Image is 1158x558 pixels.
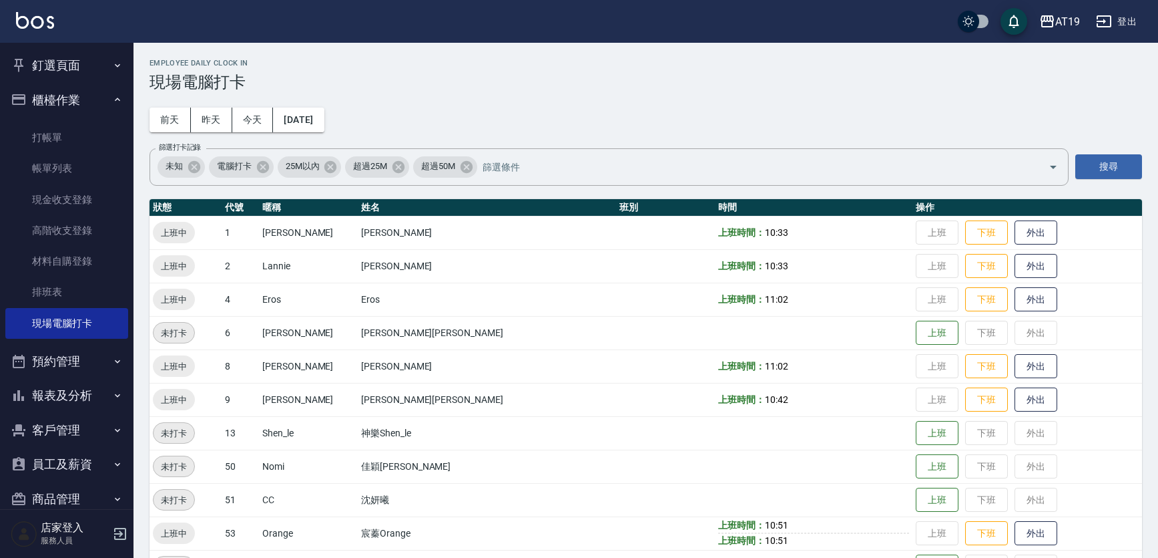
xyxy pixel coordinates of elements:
[345,160,395,173] span: 超過25M
[153,527,195,541] span: 上班中
[715,199,912,217] th: 時間
[479,155,1025,178] input: 篩選條件
[765,261,788,271] span: 10:33
[1091,9,1142,34] button: 登出
[965,254,1008,279] button: 下班
[1015,354,1057,379] button: 外出
[718,261,765,271] b: 上班時間：
[154,426,194,440] span: 未打卡
[718,361,765,372] b: 上班時間：
[259,216,358,249] td: [PERSON_NAME]
[1034,8,1085,35] button: AT19
[222,283,259,316] td: 4
[209,160,260,173] span: 電腦打卡
[222,199,259,217] th: 代號
[5,184,128,215] a: 現金收支登錄
[965,287,1008,312] button: 下班
[358,450,616,483] td: 佳穎[PERSON_NAME]
[278,160,328,173] span: 25M以內
[150,108,191,132] button: 前天
[41,521,109,535] h5: 店家登入
[259,283,358,316] td: Eros
[5,83,128,118] button: 櫃檯作業
[413,156,477,178] div: 超過50M
[965,354,1008,379] button: 下班
[154,460,194,474] span: 未打卡
[278,156,342,178] div: 25M以內
[765,535,788,546] span: 10:51
[5,215,128,246] a: 高階收支登錄
[5,308,128,339] a: 現場電腦打卡
[5,122,128,153] a: 打帳單
[159,142,201,152] label: 篩選打卡記錄
[259,450,358,483] td: Nomi
[259,483,358,517] td: CC
[150,199,222,217] th: 狀態
[16,12,54,29] img: Logo
[5,447,128,482] button: 員工及薪資
[1015,254,1057,279] button: 外出
[916,321,958,345] button: 上班
[191,108,232,132] button: 昨天
[358,350,616,383] td: [PERSON_NAME]
[358,199,616,217] th: 姓名
[259,350,358,383] td: [PERSON_NAME]
[765,227,788,238] span: 10:33
[765,294,788,305] span: 11:02
[765,520,788,531] span: 10:51
[1000,8,1027,35] button: save
[358,383,616,416] td: [PERSON_NAME][PERSON_NAME]
[232,108,274,132] button: 今天
[5,378,128,413] button: 報表及分析
[259,517,358,550] td: Orange
[5,153,128,184] a: 帳單列表
[153,293,195,307] span: 上班中
[158,156,205,178] div: 未知
[358,416,616,450] td: 神樂Shen_le
[718,227,765,238] b: 上班時間：
[273,108,324,132] button: [DATE]
[154,493,194,507] span: 未打卡
[153,393,195,407] span: 上班中
[1015,221,1057,245] button: 外出
[965,521,1008,546] button: 下班
[358,517,616,550] td: 宸蓁Orange
[718,294,765,305] b: 上班時間：
[154,326,194,340] span: 未打卡
[209,156,274,178] div: 電腦打卡
[1015,287,1057,312] button: 外出
[718,535,765,546] b: 上班時間：
[5,277,128,307] a: 排班表
[358,316,616,350] td: [PERSON_NAME][PERSON_NAME]
[1015,388,1057,412] button: 外出
[222,249,259,283] td: 2
[5,413,128,448] button: 客戶管理
[153,226,195,240] span: 上班中
[965,388,1008,412] button: 下班
[1075,154,1142,179] button: 搜尋
[222,383,259,416] td: 9
[5,344,128,379] button: 預約管理
[1055,13,1080,30] div: AT19
[765,394,788,405] span: 10:42
[358,283,616,316] td: Eros
[5,48,128,83] button: 釘選頁面
[718,394,765,405] b: 上班時間：
[965,221,1008,245] button: 下班
[153,360,195,374] span: 上班中
[912,199,1142,217] th: 操作
[222,316,259,350] td: 6
[150,59,1142,67] h2: Employee Daily Clock In
[5,246,128,277] a: 材料自購登錄
[153,259,195,273] span: 上班中
[222,450,259,483] td: 50
[41,535,109,547] p: 服務人員
[718,520,765,531] b: 上班時間：
[259,416,358,450] td: Shen_le
[413,160,463,173] span: 超過50M
[616,199,715,217] th: 班別
[259,383,358,416] td: [PERSON_NAME]
[5,482,128,517] button: 商品管理
[916,454,958,479] button: 上班
[222,517,259,550] td: 53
